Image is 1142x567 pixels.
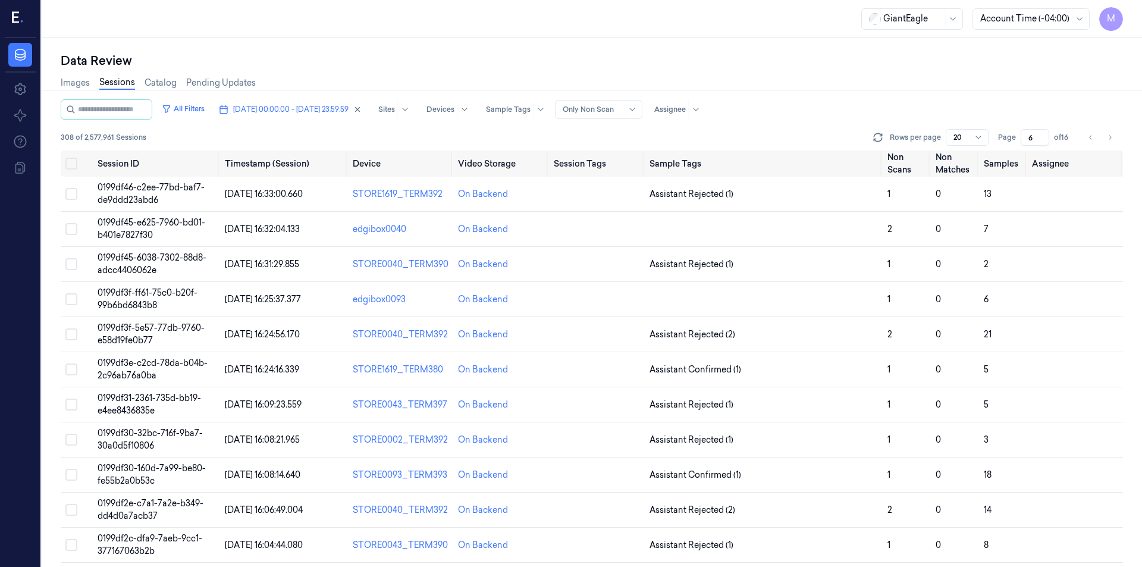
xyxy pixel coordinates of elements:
[98,498,203,521] span: 0199df2e-c7a1-7a2e-b349-dd4d0a7acb37
[65,223,77,235] button: Select row
[61,52,1123,69] div: Data Review
[453,151,549,177] th: Video Storage
[1102,129,1118,146] button: Go to next page
[353,399,448,411] div: STORE0043_TERM397
[65,328,77,340] button: Select row
[650,399,733,411] span: Assistant Rejected (1)
[887,364,890,375] span: 1
[936,364,941,375] span: 0
[98,322,205,346] span: 0199df3f-5e57-77db-9760-e58d19fe0b77
[225,294,301,305] span: [DATE] 16:25:37.377
[458,293,508,306] div: On Backend
[650,328,735,341] span: Assistant Rejected (2)
[1099,7,1123,31] button: M
[458,539,508,552] div: On Backend
[353,434,448,446] div: STORE0002_TERM392
[225,469,300,480] span: [DATE] 16:08:14.640
[979,151,1027,177] th: Samples
[936,189,941,199] span: 0
[225,259,299,270] span: [DATE] 16:31:29.855
[225,329,300,340] span: [DATE] 16:24:56.170
[936,224,941,234] span: 0
[936,399,941,410] span: 0
[98,533,202,556] span: 0199df2c-dfa9-7aeb-9cc1-377167063b2b
[984,189,992,199] span: 13
[65,188,77,200] button: Select row
[65,258,77,270] button: Select row
[549,151,645,177] th: Session Tags
[225,505,303,515] span: [DATE] 16:06:49.004
[936,329,941,340] span: 0
[98,287,197,311] span: 0199df3f-ff61-75c0-b20f-99b6bd6843b8
[887,189,890,199] span: 1
[225,189,303,199] span: [DATE] 16:33:00.660
[887,224,892,234] span: 2
[650,188,733,201] span: Assistant Rejected (1)
[936,469,941,480] span: 0
[225,540,303,550] span: [DATE] 16:04:44.080
[458,434,508,446] div: On Backend
[225,434,300,445] span: [DATE] 16:08:21.965
[353,258,448,271] div: STORE0040_TERM390
[887,540,890,550] span: 1
[936,294,941,305] span: 0
[65,293,77,305] button: Select row
[65,504,77,516] button: Select row
[186,77,256,89] a: Pending Updates
[936,434,941,445] span: 0
[65,539,77,551] button: Select row
[458,258,508,271] div: On Backend
[650,258,733,271] span: Assistant Rejected (1)
[65,158,77,170] button: Select all
[883,151,931,177] th: Non Scans
[93,151,221,177] th: Session ID
[458,399,508,411] div: On Backend
[984,505,992,515] span: 14
[157,99,209,118] button: All Filters
[650,504,735,516] span: Assistant Rejected (2)
[984,399,989,410] span: 5
[65,364,77,375] button: Select row
[984,434,989,445] span: 3
[650,539,733,552] span: Assistant Rejected (1)
[936,505,941,515] span: 0
[887,505,892,515] span: 2
[984,329,992,340] span: 21
[984,540,989,550] span: 8
[936,540,941,550] span: 0
[458,504,508,516] div: On Backend
[458,469,508,481] div: On Backend
[353,539,448,552] div: STORE0043_TERM390
[65,399,77,411] button: Select row
[225,364,299,375] span: [DATE] 16:24:16.339
[984,294,989,305] span: 6
[353,223,448,236] div: edgibox0040
[650,364,741,376] span: Assistant Confirmed (1)
[353,188,448,201] div: STORE1619_TERM392
[353,469,448,481] div: STORE0093_TERM393
[225,399,302,410] span: [DATE] 16:09:23.559
[220,151,347,177] th: Timestamp (Session)
[458,188,508,201] div: On Backend
[931,151,979,177] th: Non Matches
[348,151,453,177] th: Device
[1054,132,1073,143] span: of 16
[887,434,890,445] span: 1
[214,100,366,119] button: [DATE] 00:00:00 - [DATE] 23:59:59
[984,259,989,270] span: 2
[458,223,508,236] div: On Backend
[887,469,890,480] span: 1
[353,504,448,516] div: STORE0040_TERM392
[998,132,1016,143] span: Page
[936,259,941,270] span: 0
[61,132,146,143] span: 308 of 2,577,961 Sessions
[650,434,733,446] span: Assistant Rejected (1)
[650,469,741,481] span: Assistant Confirmed (1)
[233,104,349,115] span: [DATE] 00:00:00 - [DATE] 23:59:59
[353,293,448,306] div: edgibox0093
[98,463,206,486] span: 0199df30-160d-7a99-be80-fe55b2a0b53c
[1027,151,1123,177] th: Assignee
[984,469,992,480] span: 18
[645,151,883,177] th: Sample Tags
